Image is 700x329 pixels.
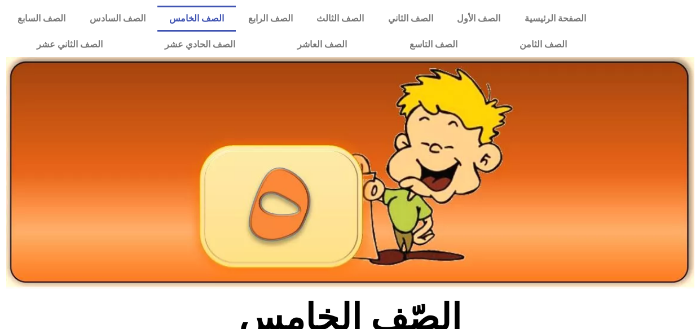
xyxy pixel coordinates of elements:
a: الصف الثاني [376,6,444,32]
a: الصفحة الرئيسية [512,6,597,32]
a: الصف التاسع [378,32,488,58]
a: الصف الأول [445,6,512,32]
a: الصف الرابع [236,6,304,32]
a: الصف العاشر [266,32,378,58]
a: الصف السابع [6,6,77,32]
a: الصف الثاني عشر [6,32,134,58]
a: الصف السادس [77,6,157,32]
a: الصف الخامس [157,6,236,32]
a: الصف الثالث [305,6,376,32]
a: الصف الحادي عشر [134,32,266,58]
a: الصف الثامن [488,32,598,58]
